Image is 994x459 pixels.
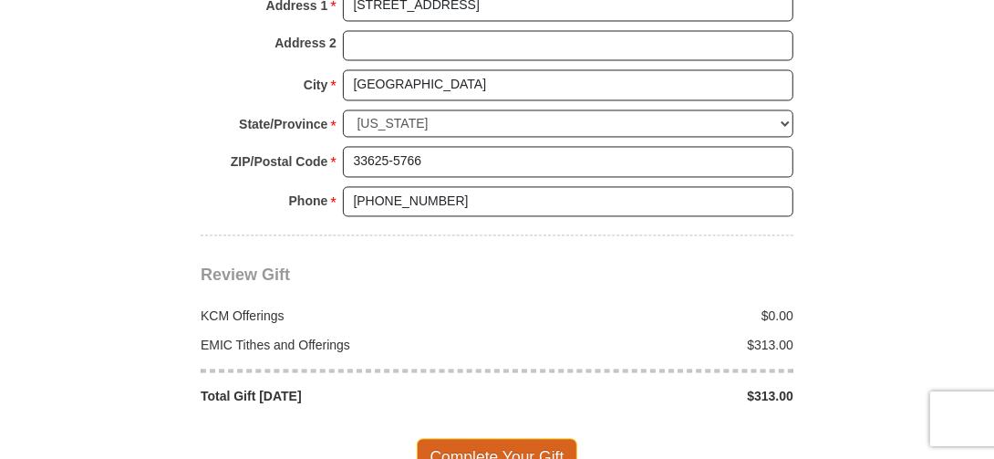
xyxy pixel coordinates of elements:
strong: ZIP/Postal Code [231,150,328,175]
strong: Address 2 [274,31,337,57]
span: Review Gift [201,266,290,285]
div: $313.00 [497,388,803,406]
div: $313.00 [497,337,803,355]
div: EMIC Tithes and Offerings [192,337,498,355]
strong: State/Province [239,112,327,138]
div: Total Gift [DATE] [192,388,498,406]
div: $0.00 [497,308,803,326]
strong: Phone [289,189,328,214]
div: KCM Offerings [192,308,498,326]
strong: City [304,73,327,99]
